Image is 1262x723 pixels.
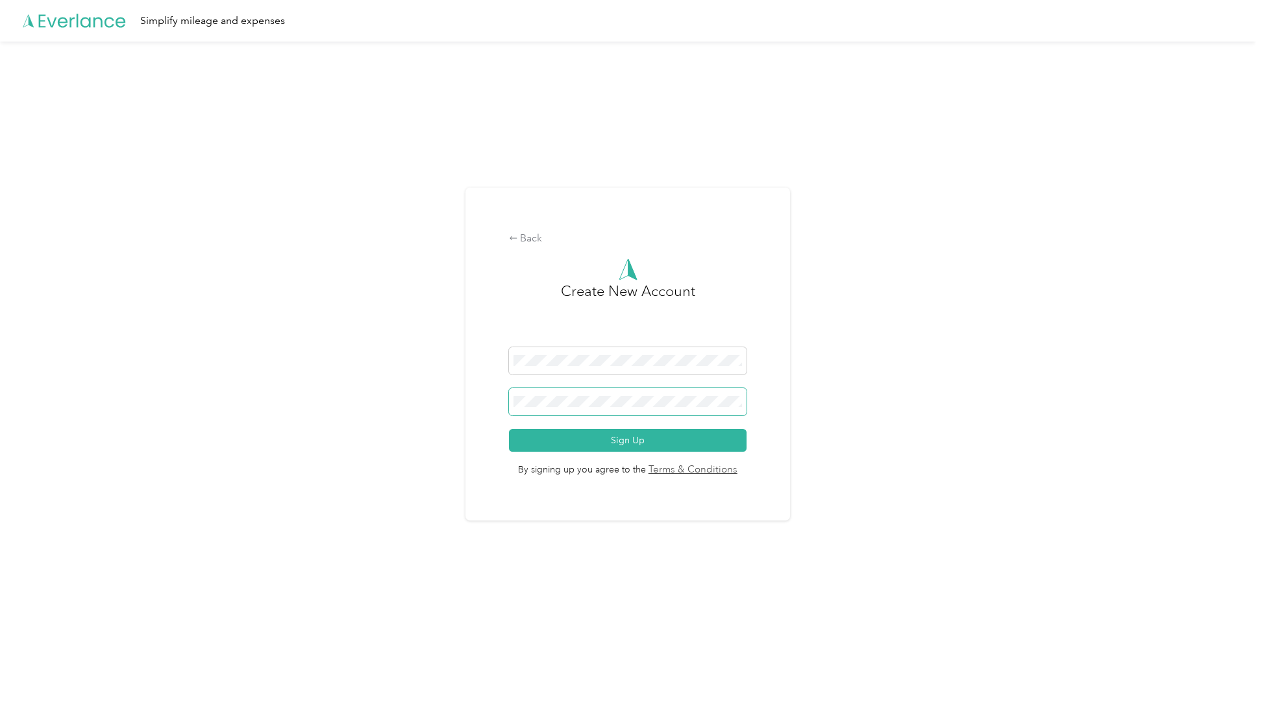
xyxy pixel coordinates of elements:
[509,452,747,478] span: By signing up you agree to the
[509,231,747,247] div: Back
[561,280,695,347] h3: Create New Account
[646,463,737,478] a: Terms & Conditions
[140,13,285,29] div: Simplify mileage and expenses
[509,429,747,452] button: Sign Up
